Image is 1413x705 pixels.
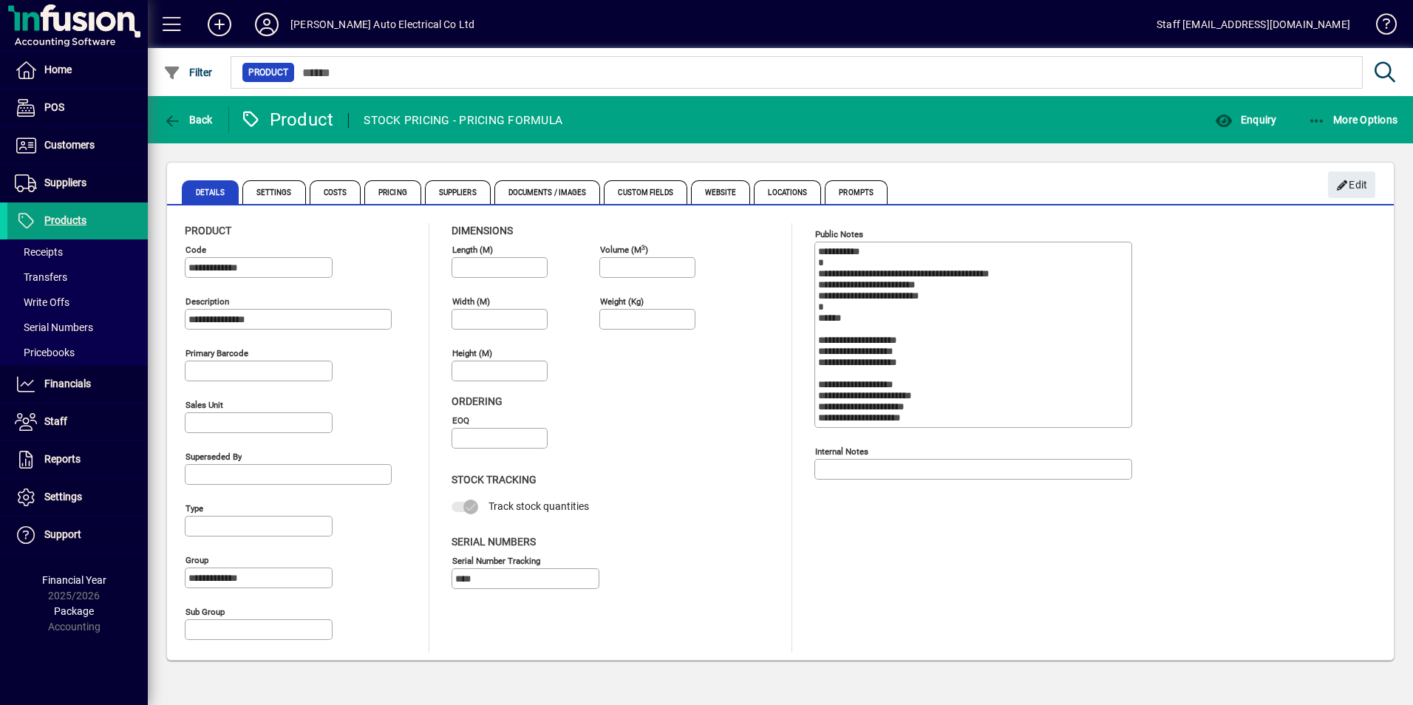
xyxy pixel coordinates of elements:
[160,59,217,86] button: Filter
[15,296,69,308] span: Write Offs
[1157,13,1350,36] div: Staff [EMAIL_ADDRESS][DOMAIN_NAME]
[163,114,213,126] span: Back
[148,106,229,133] app-page-header-button: Back
[7,441,148,478] a: Reports
[1328,171,1375,198] button: Edit
[182,180,239,204] span: Details
[240,108,334,132] div: Product
[815,446,868,457] mat-label: Internal Notes
[1211,106,1280,133] button: Enquiry
[452,296,490,307] mat-label: Width (m)
[452,555,540,565] mat-label: Serial Number tracking
[163,67,213,78] span: Filter
[44,491,82,503] span: Settings
[7,403,148,440] a: Staff
[42,574,106,586] span: Financial Year
[1365,3,1395,51] a: Knowledge Base
[44,214,86,226] span: Products
[815,229,863,239] mat-label: Public Notes
[248,65,288,80] span: Product
[7,517,148,554] a: Support
[243,11,290,38] button: Profile
[7,52,148,89] a: Home
[44,378,91,389] span: Financials
[1308,114,1398,126] span: More Options
[185,452,242,462] mat-label: Superseded by
[185,555,208,565] mat-label: Group
[452,225,513,236] span: Dimensions
[185,348,248,358] mat-label: Primary barcode
[364,109,562,132] div: STOCK PRICING - PRICING FORMULA
[44,528,81,540] span: Support
[7,127,148,164] a: Customers
[44,415,67,427] span: Staff
[641,243,645,251] sup: 3
[452,395,503,407] span: Ordering
[7,89,148,126] a: POS
[185,400,223,410] mat-label: Sales unit
[452,348,492,358] mat-label: Height (m)
[7,479,148,516] a: Settings
[185,245,206,255] mat-label: Code
[488,500,589,512] span: Track stock quantities
[1336,173,1368,197] span: Edit
[7,315,148,340] a: Serial Numbers
[452,536,536,548] span: Serial Numbers
[290,13,474,36] div: [PERSON_NAME] Auto Electrical Co Ltd
[7,165,148,202] a: Suppliers
[1215,114,1276,126] span: Enquiry
[44,139,95,151] span: Customers
[754,180,821,204] span: Locations
[15,321,93,333] span: Serial Numbers
[494,180,601,204] span: Documents / Images
[452,474,537,486] span: Stock Tracking
[7,265,148,290] a: Transfers
[242,180,306,204] span: Settings
[7,239,148,265] a: Receipts
[425,180,491,204] span: Suppliers
[600,245,648,255] mat-label: Volume (m )
[825,180,888,204] span: Prompts
[44,453,81,465] span: Reports
[44,101,64,113] span: POS
[185,296,229,307] mat-label: Description
[185,225,231,236] span: Product
[452,415,469,426] mat-label: EOQ
[604,180,687,204] span: Custom Fields
[160,106,217,133] button: Back
[54,605,94,617] span: Package
[7,290,148,315] a: Write Offs
[15,347,75,358] span: Pricebooks
[185,503,203,514] mat-label: Type
[44,64,72,75] span: Home
[7,366,148,403] a: Financials
[7,340,148,365] a: Pricebooks
[44,177,86,188] span: Suppliers
[15,271,67,283] span: Transfers
[600,296,644,307] mat-label: Weight (Kg)
[452,245,493,255] mat-label: Length (m)
[364,180,421,204] span: Pricing
[310,180,361,204] span: Costs
[691,180,751,204] span: Website
[196,11,243,38] button: Add
[1304,106,1402,133] button: More Options
[15,246,63,258] span: Receipts
[185,607,225,617] mat-label: Sub group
